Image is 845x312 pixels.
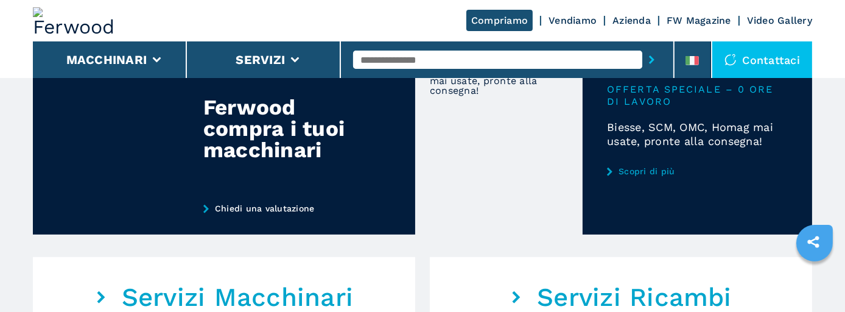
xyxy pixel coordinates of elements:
[612,15,651,26] a: Azienda
[798,227,829,257] a: sharethis
[66,52,147,67] button: Macchinari
[667,15,731,26] a: FW Magazine
[33,7,121,34] img: Ferwood
[549,15,597,26] a: Vendiamo
[466,10,533,31] a: Compriamo
[642,46,661,74] button: submit-button
[203,204,371,213] a: Chiedi una valutazione
[712,41,813,78] div: Contattaci
[607,166,788,176] a: Scopri di più
[793,257,836,303] iframe: Chat
[203,97,362,161] div: Ferwood compra i tuoi macchinari
[430,66,583,235] img: Biesse, SCM, OMC, Homag mai usate, pronte alla consegna!
[724,54,737,66] img: Contattaci
[236,52,285,67] button: Servizi
[33,66,415,235] img: Ferwood compra i tuoi macchinari
[747,15,812,26] a: Video Gallery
